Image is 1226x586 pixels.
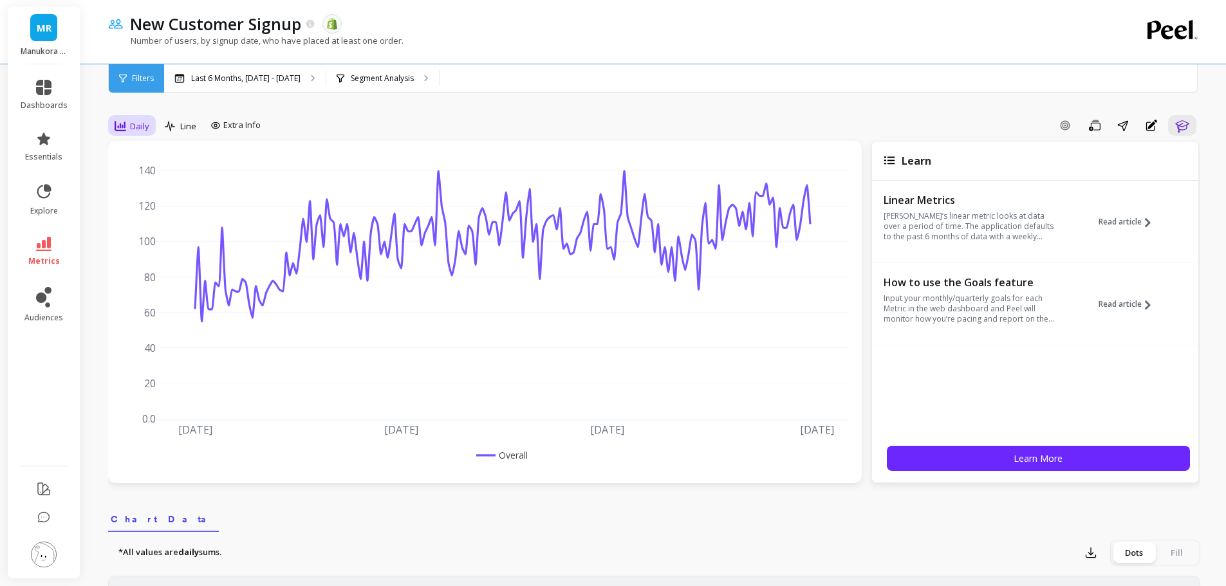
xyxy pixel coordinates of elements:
p: How to use the Goals feature [884,276,1061,289]
img: api.shopify.svg [326,18,338,30]
img: profile picture [31,542,57,567]
span: Line [180,120,196,133]
div: Fill [1155,542,1198,563]
span: MR [37,21,51,35]
span: audiences [24,313,63,323]
span: Daily [130,120,149,133]
p: Last 6 Months, [DATE] - [DATE] [191,73,301,84]
p: *All values are sums. [118,546,221,559]
nav: Tabs [108,502,1200,532]
span: Learn More [1014,452,1063,464]
img: header icon [108,19,124,29]
span: Filters [132,73,154,84]
button: Learn More [887,446,1190,471]
p: Manukora Peel report [21,46,68,57]
button: Read article [1099,275,1160,334]
p: New Customer Signup [130,13,301,35]
span: Extra Info [223,119,261,132]
span: explore [30,206,58,216]
span: essentials [25,152,62,162]
p: Number of users, by signup date, who have placed at least one order. [108,35,404,46]
span: metrics [28,256,60,266]
div: Dots [1113,542,1155,563]
span: Read article [1099,299,1142,309]
button: Read article [1099,192,1160,252]
p: Input your monthly/quarterly goals for each Metric in the web dashboard and Peel will monitor how... [884,293,1061,324]
span: Learn [902,154,931,168]
span: dashboards [21,100,68,111]
strong: daily [178,546,199,558]
p: Segment Analysis [351,73,414,84]
p: [PERSON_NAME]’s linear metric looks at data over a period of time. The application defaults to th... [884,211,1061,242]
span: Read article [1099,217,1142,227]
p: Linear Metrics [884,194,1061,206]
span: Chart Data [111,513,216,526]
